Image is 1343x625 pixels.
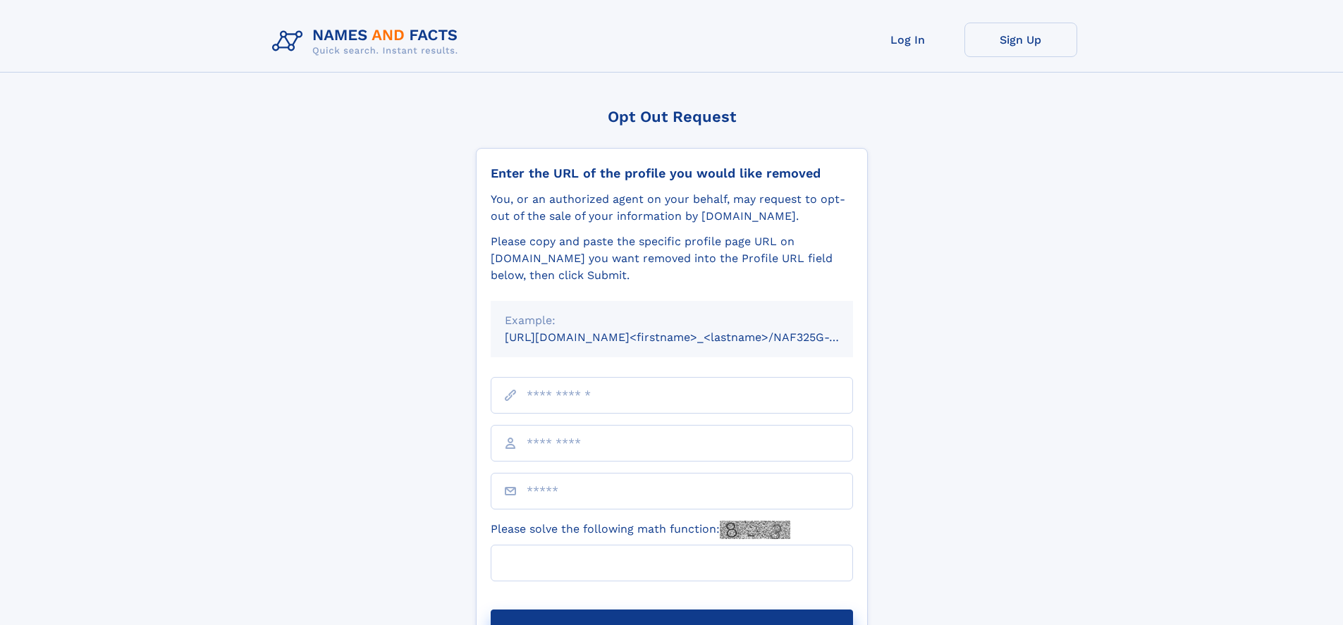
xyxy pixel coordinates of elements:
[491,191,853,225] div: You, or an authorized agent on your behalf, may request to opt-out of the sale of your informatio...
[964,23,1077,57] a: Sign Up
[852,23,964,57] a: Log In
[491,233,853,284] div: Please copy and paste the specific profile page URL on [DOMAIN_NAME] you want removed into the Pr...
[476,108,868,125] div: Opt Out Request
[491,521,790,539] label: Please solve the following math function:
[505,330,880,344] small: [URL][DOMAIN_NAME]<firstname>_<lastname>/NAF325G-xxxxxxxx
[266,23,470,61] img: Logo Names and Facts
[491,166,853,181] div: Enter the URL of the profile you would like removed
[505,312,839,329] div: Example:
